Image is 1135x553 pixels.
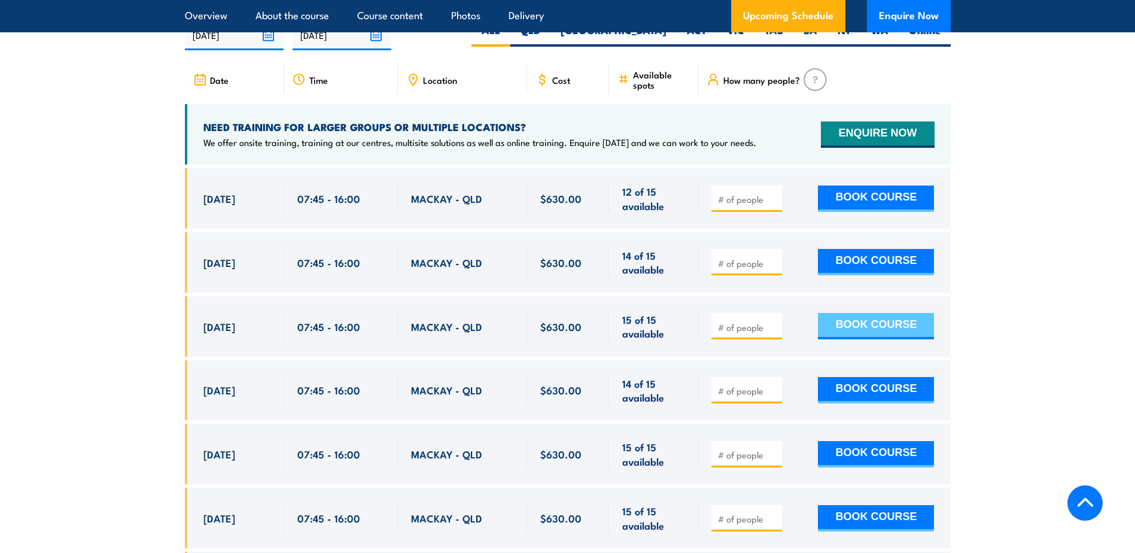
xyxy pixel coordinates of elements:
input: # of people [718,449,778,461]
span: 07:45 - 16:00 [297,256,360,269]
span: $630.00 [540,192,582,205]
label: ALL [471,23,510,47]
h4: NEED TRAINING FOR LARGER GROUPS OR MULTIPLE LOCATIONS? [203,120,756,133]
label: QLD [510,23,550,47]
span: 12 of 15 available [622,184,685,212]
input: To date [293,20,391,50]
button: BOOK COURSE [818,249,934,275]
span: [DATE] [203,447,235,461]
input: # of people [718,385,778,397]
label: Online [899,23,951,47]
button: ENQUIRE NOW [821,121,934,148]
label: SA [793,23,827,47]
span: [DATE] [203,256,235,269]
span: Date [210,75,229,85]
span: 15 of 15 available [622,440,685,468]
span: 07:45 - 16:00 [297,192,360,205]
label: VIC [717,23,754,47]
span: [DATE] [203,383,235,397]
span: 07:45 - 16:00 [297,320,360,333]
input: From date [185,20,284,50]
span: 15 of 15 available [622,504,685,532]
span: [DATE] [203,320,235,333]
span: 15 of 15 available [622,312,685,341]
span: $630.00 [540,256,582,269]
input: # of people [718,193,778,205]
span: [DATE] [203,511,235,525]
button: BOOK COURSE [818,186,934,212]
label: [GEOGRAPHIC_DATA] [550,23,677,47]
span: MACKAY - QLD [411,383,482,397]
span: MACKAY - QLD [411,447,482,461]
label: WA [861,23,899,47]
span: 07:45 - 16:00 [297,383,360,397]
span: MACKAY - QLD [411,511,482,525]
input: # of people [718,321,778,333]
input: # of people [718,257,778,269]
span: [DATE] [203,192,235,205]
button: BOOK COURSE [818,377,934,403]
span: $630.00 [540,447,582,461]
label: NT [827,23,861,47]
span: MACKAY - QLD [411,192,482,205]
label: TAS [754,23,793,47]
label: ACT [677,23,717,47]
span: MACKAY - QLD [411,256,482,269]
span: Cost [552,75,570,85]
button: BOOK COURSE [818,505,934,531]
span: How many people? [723,75,800,85]
button: BOOK COURSE [818,313,934,339]
p: We offer onsite training, training at our centres, multisite solutions as well as online training... [203,136,756,148]
span: Location [423,75,457,85]
span: 07:45 - 16:00 [297,447,360,461]
span: 14 of 15 available [622,248,685,276]
span: Time [309,75,328,85]
input: # of people [718,513,778,525]
span: 14 of 15 available [622,376,685,405]
span: $630.00 [540,383,582,397]
span: 07:45 - 16:00 [297,511,360,525]
span: MACKAY - QLD [411,320,482,333]
span: $630.00 [540,511,582,525]
span: $630.00 [540,320,582,333]
span: Available spots [633,69,690,90]
button: BOOK COURSE [818,441,934,467]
